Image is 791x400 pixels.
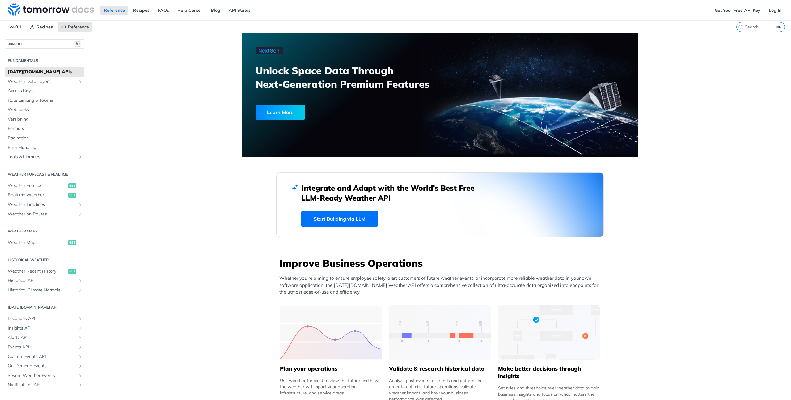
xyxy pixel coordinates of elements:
a: Help Center [174,6,206,15]
div: Use weather forecast to view the future and how the weather will impact your operation, infrastru... [280,377,382,396]
a: Formats [5,124,84,133]
a: Realtime Weatherget [5,190,84,200]
a: Alerts APIShow subpages for Alerts API [5,333,84,342]
span: Formats [8,126,83,132]
span: Rate Limiting & Tokens [8,97,83,104]
a: Tools & LibrariesShow subpages for Tools & Libraries [5,152,84,162]
span: Recipes [36,24,53,30]
button: Show subpages for Severe Weather Events [78,373,83,378]
a: Weather Recent Historyget [5,267,84,276]
button: Show subpages for Insights API [78,326,83,331]
a: Access Keys [5,86,84,96]
a: Events APIShow subpages for Events API [5,343,84,352]
button: Show subpages for On-Demand Events [78,364,83,368]
a: Start Building via LLM [301,211,378,227]
a: Weather Forecastget [5,181,84,190]
a: Historical Climate NormalsShow subpages for Historical Climate Normals [5,286,84,295]
span: Custom Events API [8,354,76,360]
a: Versioning [5,115,84,124]
a: Webhooks [5,105,84,114]
span: get [68,240,76,245]
h5: Validate & research historical data [389,365,491,372]
p: Whether you’re aiming to ensure employee safety, alert customers of future weather events, or inc... [279,275,604,296]
button: Show subpages for Events API [78,345,83,350]
span: Pagination [8,135,83,141]
a: API Status [225,6,254,15]
span: ⌘/ [74,41,81,47]
a: Weather Data LayersShow subpages for Weather Data Layers [5,77,84,86]
button: Show subpages for Historical Climate Normals [78,288,83,293]
h2: Fundamentals [5,58,84,63]
h2: [DATE][DOMAIN_NAME] API [5,304,84,310]
button: JUMP TO⌘/ [5,39,84,49]
h2: Weather Forecast & realtime [5,172,84,177]
h2: Integrate and Adapt with the World’s Best Free LLM-Ready Weather API [301,183,484,203]
a: Get Your Free API Key [711,6,764,15]
button: Show subpages for Alerts API [78,335,83,340]
a: On-Demand EventsShow subpages for On-Demand Events [5,361,84,371]
h2: Weather Maps [5,228,84,234]
span: Access Keys [8,88,83,94]
span: Reference [68,24,89,30]
img: 39565e8-group-4962x.svg [280,305,382,360]
a: Recipes [26,22,56,32]
button: Show subpages for Locations API [78,316,83,321]
span: get [68,269,76,274]
span: Severe Weather Events [8,372,76,379]
a: Weather on RoutesShow subpages for Weather on Routes [5,210,84,219]
a: Reference [58,22,92,32]
span: Realtime Weather [8,192,67,198]
span: Weather Timelines [8,202,76,208]
button: Show subpages for Notifications API [78,382,83,387]
span: Tools & Libraries [8,154,76,160]
span: Locations API [8,316,76,322]
a: Pagination [5,134,84,143]
span: On-Demand Events [8,363,76,369]
a: Custom Events APIShow subpages for Custom Events API [5,352,84,361]
span: Weather Forecast [8,183,67,189]
span: Error Handling [8,145,83,151]
button: Show subpages for Tools & Libraries [78,155,83,160]
a: Learn More [256,105,408,120]
button: Show subpages for Weather Data Layers [78,79,83,84]
img: a22d113-group-496-32x.svg [498,305,600,360]
kbd: ⌘K [775,24,783,30]
span: Webhooks [8,107,83,113]
a: Locations APIShow subpages for Locations API [5,314,84,323]
span: Historical Climate Normals [8,287,76,293]
button: Show subpages for Custom Events API [78,354,83,359]
button: Show subpages for Weather on Routes [78,212,83,217]
span: Events API [8,344,76,350]
span: Historical API [8,278,76,284]
span: get [68,183,76,188]
h5: Plan your operations [280,365,382,372]
img: NextGen [256,47,283,54]
svg: Search [738,24,743,29]
a: Error Handling [5,143,84,152]
span: Insights API [8,325,76,331]
a: Notifications APIShow subpages for Notifications API [5,380,84,389]
img: 13d7ca0-group-496-2.svg [389,305,491,360]
a: Historical APIShow subpages for Historical API [5,276,84,285]
a: [DATE][DOMAIN_NAME] APIs [5,67,84,77]
a: FAQs [154,6,172,15]
a: Weather TimelinesShow subpages for Weather Timelines [5,200,84,209]
span: Weather Data Layers [8,79,76,85]
span: [DATE][DOMAIN_NAME] APIs [8,69,83,75]
a: Blog [207,6,224,15]
span: Notifications API [8,382,76,388]
span: Weather on Routes [8,211,76,217]
h3: Improve Business Operations [279,256,604,270]
h5: Make better decisions through insights [498,365,600,380]
button: Show subpages for Weather Timelines [78,202,83,207]
img: Tomorrow.io Weather API Docs [8,3,94,16]
span: Weather Maps [8,240,67,246]
a: Recipes [130,6,153,15]
a: Log In [765,6,785,15]
a: Severe Weather EventsShow subpages for Severe Weather Events [5,371,84,380]
a: Reference [100,6,128,15]
a: Weather Mapsget [5,238,84,247]
span: Versioning [8,116,83,122]
span: Alerts API [8,334,76,341]
h2: Historical Weather [5,257,84,263]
